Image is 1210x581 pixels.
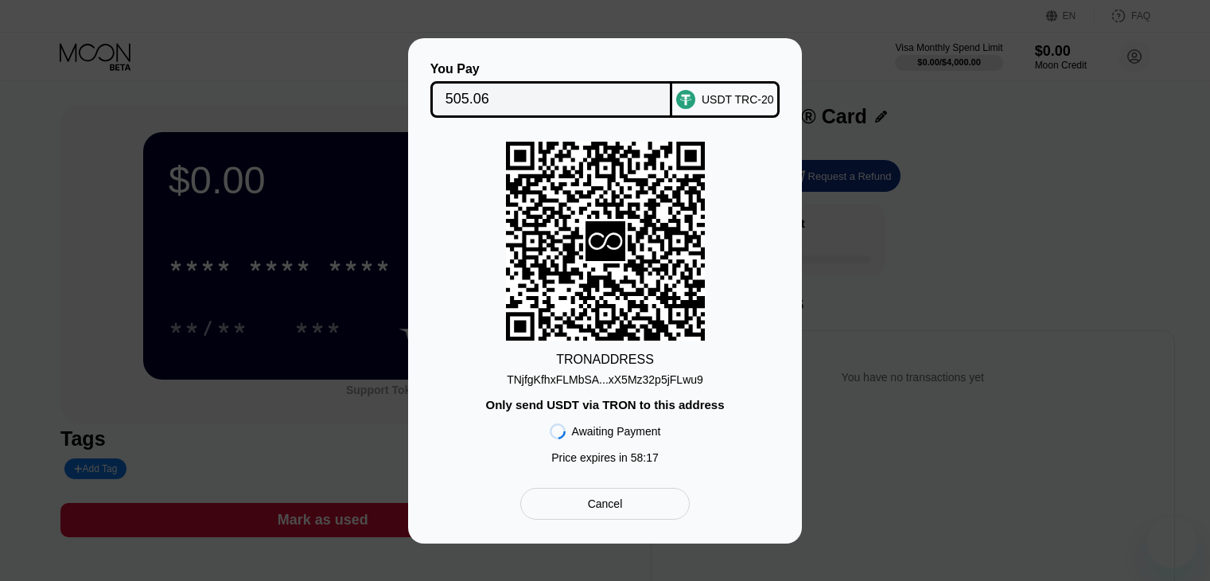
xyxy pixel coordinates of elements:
[572,425,661,438] div: Awaiting Payment
[1146,517,1197,568] iframe: Button to launch messaging window
[588,497,623,511] div: Cancel
[507,367,703,386] div: TNjfgKfhxFLMbSA...xX5Mz32p5jFLwu9
[485,398,724,411] div: Only send USDT via TRON to this address
[551,451,659,464] div: Price expires in
[556,353,654,367] div: TRON ADDRESS
[430,62,673,76] div: You Pay
[631,451,659,464] span: 58 : 17
[520,488,690,520] div: Cancel
[432,62,778,118] div: You PayUSDT TRC-20
[507,373,703,386] div: TNjfgKfhxFLMbSA...xX5Mz32p5jFLwu9
[702,93,774,106] div: USDT TRC-20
